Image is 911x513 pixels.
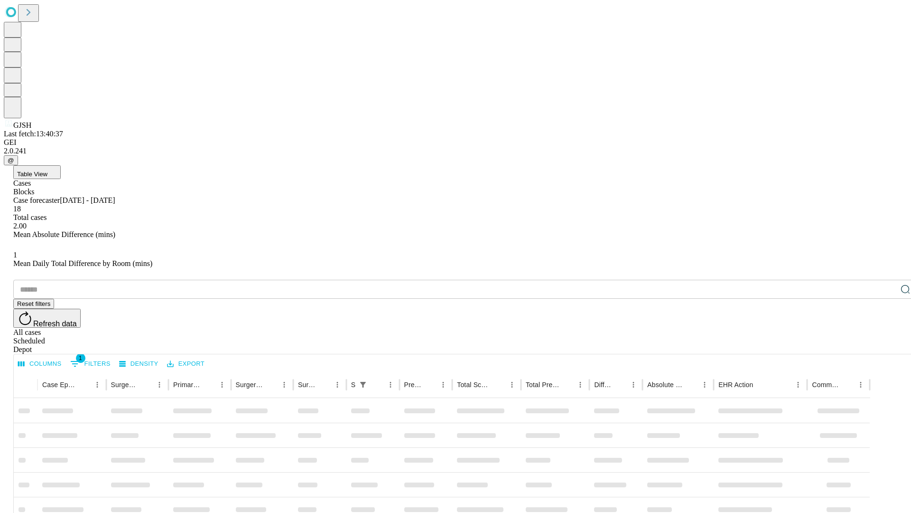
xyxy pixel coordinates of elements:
div: Surgery Date [298,381,316,389]
button: Menu [574,378,587,391]
button: Reset filters [13,299,54,309]
button: Menu [215,378,229,391]
div: Case Epic Id [42,381,76,389]
button: @ [4,155,18,165]
button: Menu [505,378,519,391]
span: 18 [13,205,21,213]
div: Absolute Difference [647,381,684,389]
span: @ [8,157,14,164]
button: Show filters [356,378,370,391]
button: Sort [139,378,153,391]
button: Sort [264,378,278,391]
button: Sort [754,378,767,391]
button: Select columns [16,357,64,371]
span: Refresh data [33,320,77,328]
button: Menu [854,378,867,391]
span: 2.00 [13,222,27,230]
span: Total cases [13,213,46,221]
button: Sort [560,378,574,391]
span: 1 [76,353,85,363]
button: Menu [91,378,104,391]
button: Export [165,357,207,371]
button: Sort [77,378,91,391]
button: Menu [384,378,397,391]
div: Total Predicted Duration [526,381,560,389]
button: Sort [317,378,331,391]
button: Table View [13,165,61,179]
div: 2.0.241 [4,147,907,155]
span: [DATE] - [DATE] [60,196,115,204]
button: Menu [331,378,344,391]
div: GEI [4,138,907,147]
button: Menu [627,378,640,391]
button: Menu [278,378,291,391]
div: Primary Service [173,381,201,389]
button: Density [117,357,161,371]
button: Refresh data [13,309,81,328]
button: Sort [202,378,215,391]
div: Comments [812,381,839,389]
span: Reset filters [17,300,50,307]
button: Menu [437,378,450,391]
div: Scheduled In Room Duration [351,381,355,389]
button: Show filters [68,356,113,371]
span: 1 [13,251,17,259]
span: Table View [17,171,47,178]
button: Sort [685,378,698,391]
span: Mean Absolute Difference (mins) [13,230,115,238]
div: Predicted In Room Duration [404,381,423,389]
div: Difference [594,381,613,389]
button: Sort [371,378,384,391]
div: EHR Action [718,381,753,389]
span: Mean Daily Total Difference by Room (mins) [13,259,152,267]
button: Menu [153,378,166,391]
span: Case forecaster [13,196,60,204]
span: GJSH [13,121,31,129]
div: Surgeon Name [111,381,139,389]
button: Sort [841,378,854,391]
span: Last fetch: 13:40:37 [4,130,63,138]
div: Surgery Name [236,381,263,389]
div: 1 active filter [356,378,370,391]
div: Total Scheduled Duration [457,381,491,389]
button: Sort [492,378,505,391]
button: Menu [791,378,805,391]
button: Menu [698,378,711,391]
button: Sort [614,378,627,391]
button: Sort [423,378,437,391]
